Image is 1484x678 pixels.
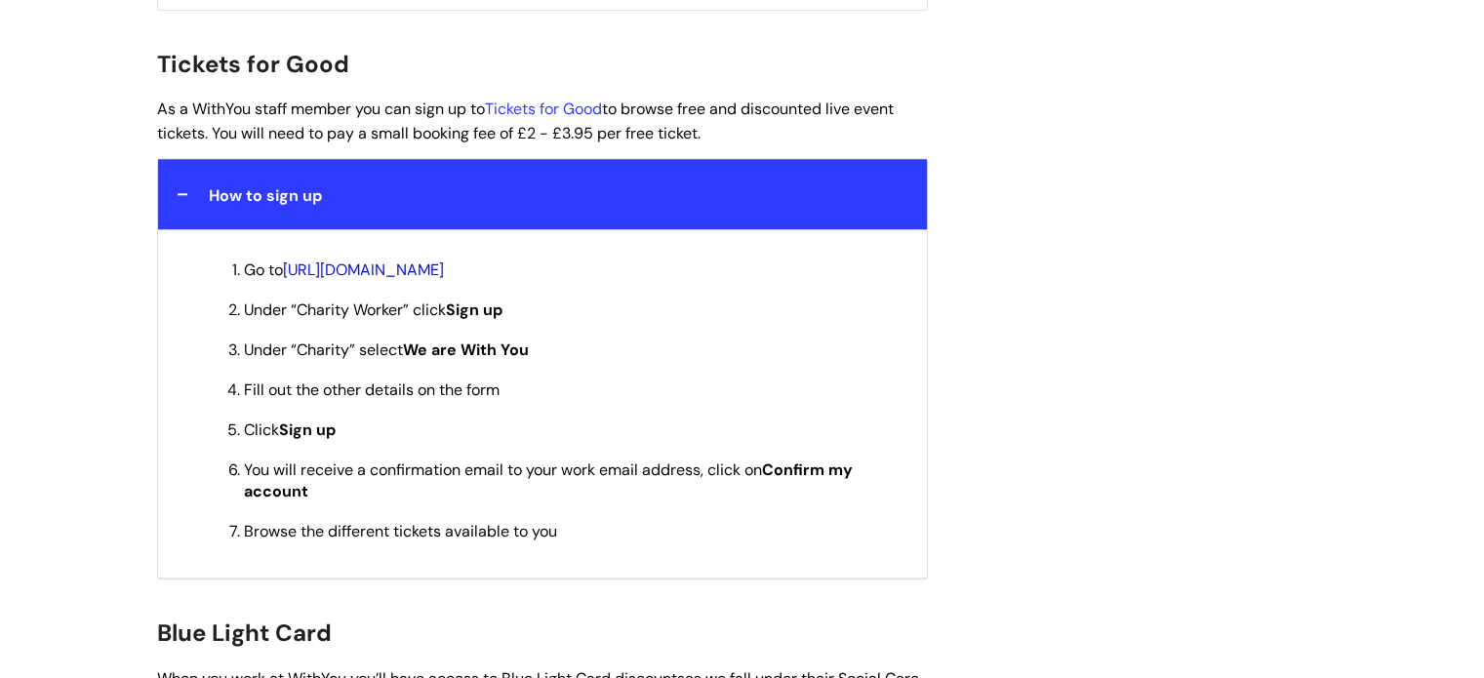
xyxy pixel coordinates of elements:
[446,299,502,320] strong: Sign up
[279,419,336,440] strong: Sign up
[244,299,502,320] span: Under “Charity Worker” click
[485,99,602,119] a: Tickets for Good
[244,521,557,541] span: Browse the different tickets available to you
[209,185,322,206] span: How to sign up
[244,419,336,440] span: Click
[244,459,853,501] span: You will receive a confirmation email to your work email address, click on
[244,339,529,360] span: Under “Charity” select
[283,259,444,280] a: [URL][DOMAIN_NAME]
[157,49,349,79] span: Tickets for Good
[244,379,500,400] span: Fill out the other details on the form
[403,339,529,360] strong: We are With You
[157,99,894,143] span: As a WithYou staff member you can sign up to to browse free and discounted live event tickets. Yo...
[244,259,444,280] span: Go to
[157,618,332,648] span: Blue Light Card
[244,459,853,501] strong: Confirm my account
